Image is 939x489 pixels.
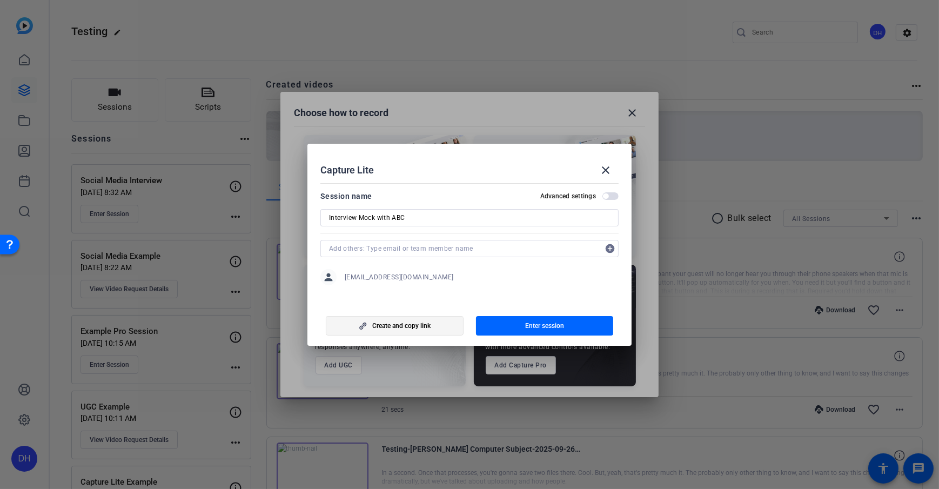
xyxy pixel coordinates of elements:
button: Create and copy link [326,316,464,336]
input: Enter Session Name [329,211,610,224]
div: Capture Lite [320,157,619,183]
span: Create and copy link [372,321,431,330]
input: Add others: Type email or team member name [329,242,599,255]
span: Enter session [525,321,564,330]
button: Add [601,240,619,257]
span: [EMAIL_ADDRESS][DOMAIN_NAME] [345,273,454,282]
div: Session name [320,190,372,203]
mat-icon: person [320,269,337,285]
button: Enter session [476,316,614,336]
mat-icon: close [599,164,612,177]
h2: Advanced settings [540,192,596,200]
mat-icon: add_circle [601,240,619,257]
